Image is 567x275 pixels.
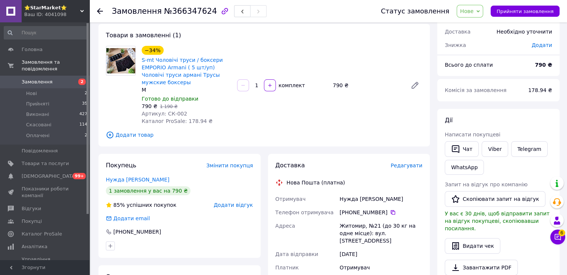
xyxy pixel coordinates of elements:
[4,26,88,39] input: Пошук
[85,132,87,139] span: 2
[24,11,89,18] div: Ваш ID: 4041098
[275,265,299,271] span: Платник
[22,231,62,237] span: Каталог ProSale
[445,191,545,207] button: Скопіювати запит на відгук
[492,23,557,40] div: Необхідно уточнити
[558,230,565,236] span: 6
[338,219,424,247] div: Житомир, №21 (до 30 кг на одне місце): вул. [STREET_ADDRESS]
[285,179,347,186] div: Нова Пошта (платна)
[445,141,479,157] button: Чат
[445,117,453,124] span: Дії
[22,59,89,72] span: Замовлення та повідомлення
[207,162,253,168] span: Змінити покупця
[22,186,69,199] span: Показники роботи компанії
[445,181,527,187] span: Запит на відгук про компанію
[79,111,87,118] span: 427
[445,211,549,231] span: У вас є 30 днів, щоб відправити запит на відгук покупцеві, скопіювавши посилання.
[22,79,53,85] span: Замовлення
[22,218,42,225] span: Покупці
[24,4,80,11] span: ⭐𝗦𝘁𝗮𝗿𝗠𝗮𝗿𝗸𝗲𝘁⭐
[26,90,37,97] span: Нові
[105,215,151,222] div: Додати email
[338,247,424,261] div: [DATE]
[275,209,334,215] span: Телефон отримувача
[73,173,86,179] span: 99+
[445,42,466,48] span: Знижка
[275,223,295,229] span: Адреса
[338,192,424,206] div: Нужда [PERSON_NAME]
[445,87,507,93] span: Комісія за замовлення
[106,48,135,73] img: S-mt Чоловічі труси / боксери EMPORIO Armani ( 5 шт/уп) Чоловічі труси армані Трусы мужские боксеры
[338,261,424,274] div: Отримувач
[142,46,164,55] div: −34%
[26,121,51,128] span: Скасовані
[491,6,560,17] button: Прийняти замовлення
[445,160,484,175] a: WhatsApp
[82,101,87,107] span: 35
[22,148,58,154] span: Повідомлення
[482,141,508,157] a: Viber
[22,160,69,167] span: Товари та послуги
[330,80,404,91] div: 790 ₴
[460,8,473,14] span: Нове
[142,111,187,117] span: Артикул: СК-002
[142,96,198,102] span: Готово до відправки
[106,201,176,209] div: успішних покупок
[22,46,42,53] span: Головна
[26,111,49,118] span: Виконані
[106,186,190,195] div: 1 замовлення у вас на 790 ₴
[340,209,422,216] div: [PHONE_NUMBER]
[112,7,162,16] span: Замовлення
[142,103,157,109] span: 790 ₴
[106,162,136,169] span: Покупець
[164,7,217,16] span: №366347624
[113,202,125,208] span: 85%
[106,32,181,39] span: Товари в замовленні (1)
[275,196,306,202] span: Отримувач
[214,202,253,208] span: Додати відгук
[113,215,151,222] div: Додати email
[511,141,548,157] a: Telegram
[381,7,450,15] div: Статус замовлення
[106,177,169,183] a: Нужда [PERSON_NAME]
[535,62,552,68] b: 790 ₴
[22,205,41,212] span: Відгуки
[106,131,422,139] span: Додати товар
[275,251,318,257] span: Дата відправки
[550,230,565,244] button: Чат з покупцем6
[85,90,87,97] span: 2
[26,101,49,107] span: Прийняті
[445,29,470,35] span: Доставка
[528,87,552,93] span: 178.94 ₴
[445,62,493,68] span: Всього до сплати
[445,238,500,254] button: Видати чек
[445,132,500,137] span: Написати покупцеві
[497,9,554,14] span: Прийняти замовлення
[113,228,162,236] div: [PHONE_NUMBER]
[79,121,87,128] span: 114
[160,104,177,109] span: 1 190 ₴
[277,82,306,89] div: комплект
[391,162,422,168] span: Редагувати
[275,162,305,169] span: Доставка
[532,42,552,48] span: Додати
[407,78,422,93] a: Редагувати
[78,79,86,85] span: 2
[22,256,69,269] span: Управління сайтом
[142,86,231,94] div: M
[22,243,47,250] span: Аналітика
[26,132,50,139] span: Оплачені
[142,118,212,124] span: Каталог ProSale: 178.94 ₴
[142,57,223,85] a: S-mt Чоловічі труси / боксери EMPORIO Armani ( 5 шт/уп) Чоловічі труси армані Трусы мужские боксеры
[97,7,103,15] div: Повернутися назад
[22,173,77,180] span: [DEMOGRAPHIC_DATA]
